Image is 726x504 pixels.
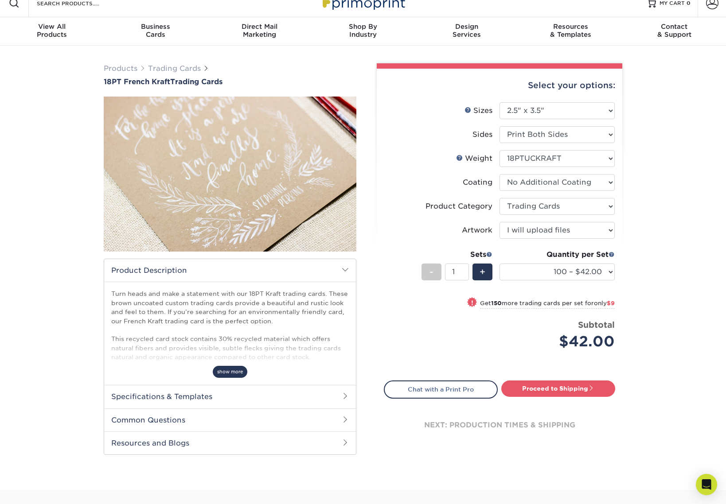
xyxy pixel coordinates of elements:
[104,64,137,73] a: Products
[519,23,622,31] span: Resources
[472,129,492,140] div: Sides
[464,105,492,116] div: Sizes
[594,300,615,306] span: only
[104,431,356,454] h2: Resources and Blogs
[422,249,492,260] div: Sets
[384,399,615,452] div: next: production times & shipping
[622,17,726,46] a: Contact& Support
[104,23,207,31] span: Business
[384,69,615,102] div: Select your options:
[471,298,473,307] span: !
[104,408,356,431] h2: Common Questions
[311,23,415,39] div: Industry
[696,474,717,495] div: Open Intercom Messenger
[415,17,519,46] a: DesignServices
[104,23,207,39] div: Cards
[384,380,498,398] a: Chat with a Print Pro
[104,78,356,86] h1: Trading Cards
[2,477,75,501] iframe: Google Customer Reviews
[415,23,519,31] span: Design
[480,265,485,279] span: +
[207,23,311,31] span: Direct Mail
[519,17,622,46] a: Resources& Templates
[463,177,492,188] div: Coating
[429,265,433,279] span: -
[207,17,311,46] a: Direct MailMarketing
[104,78,356,86] a: 18PT French KraftTrading Cards
[462,225,492,236] div: Artwork
[104,385,356,408] h2: Specifications & Templates
[456,153,492,164] div: Weight
[578,320,615,330] strong: Subtotal
[425,201,492,212] div: Product Category
[501,380,615,396] a: Proceed to Shipping
[148,64,201,73] a: Trading Cards
[607,300,615,306] span: $9
[111,289,349,388] p: Turn heads and make a statement with our 18PT Kraft trading cards. These brown uncoated custom tr...
[519,23,622,39] div: & Templates
[213,366,247,378] span: show more
[622,23,726,39] div: & Support
[104,259,356,282] h2: Product Description
[104,87,356,261] img: 18PT French Kraft 01
[207,23,311,39] div: Marketing
[415,23,519,39] div: Services
[622,23,726,31] span: Contact
[311,23,415,31] span: Shop By
[480,300,615,309] small: Get more trading cards per set for
[500,249,615,260] div: Quantity per Set
[491,300,502,306] strong: 150
[104,78,170,86] span: 18PT French Kraft
[311,17,415,46] a: Shop ByIndustry
[506,331,615,352] div: $42.00
[104,17,207,46] a: BusinessCards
